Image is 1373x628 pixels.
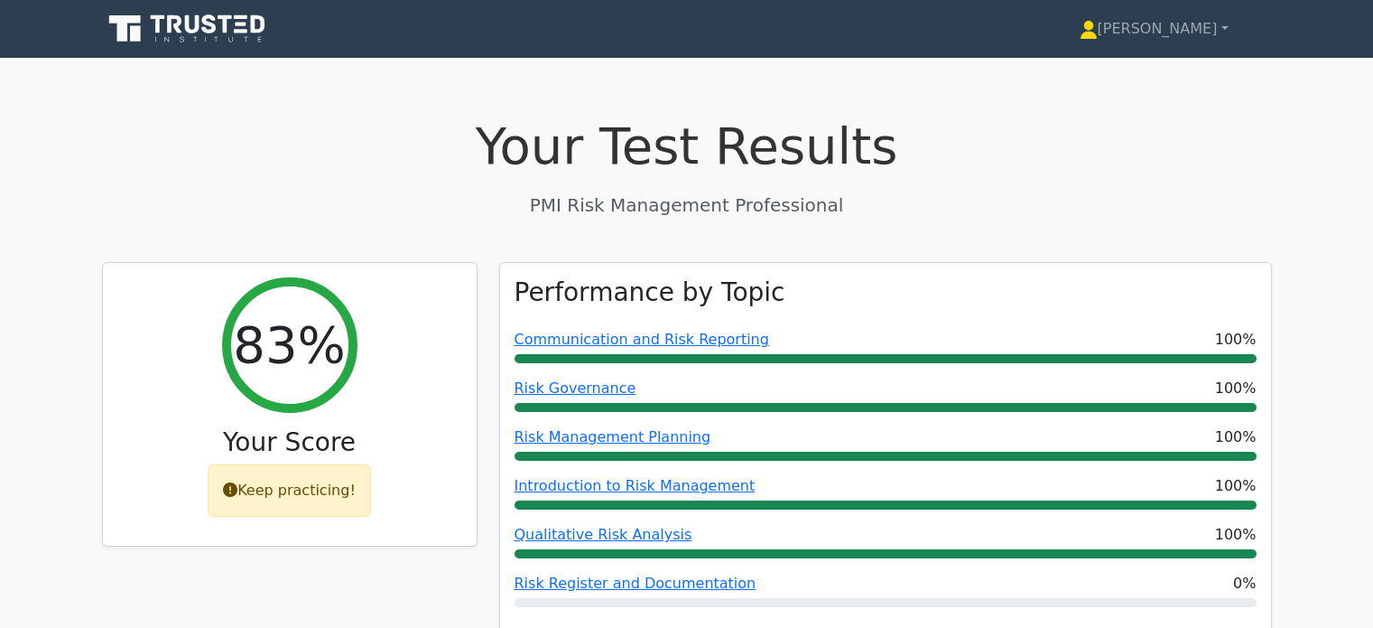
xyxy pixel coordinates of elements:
a: Introduction to Risk Management [515,477,756,494]
a: [PERSON_NAME] [1036,11,1272,47]
h2: 83% [233,314,345,375]
h1: Your Test Results [102,116,1272,176]
span: 100% [1215,329,1257,351]
a: Risk Management Planning [515,428,711,445]
span: 0% [1233,573,1256,595]
h3: Performance by Topic [515,277,785,308]
div: Keep practicing! [208,464,371,517]
span: 100% [1215,524,1257,546]
a: Communication and Risk Reporting [515,331,769,348]
span: 100% [1215,475,1257,497]
a: Risk Register and Documentation [515,575,756,592]
a: Risk Governance [515,380,636,397]
span: 100% [1215,378,1257,399]
h3: Your Score [117,427,462,458]
a: Qualitative Risk Analysis [515,526,692,543]
p: PMI Risk Management Professional [102,192,1272,219]
span: 100% [1215,426,1257,448]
